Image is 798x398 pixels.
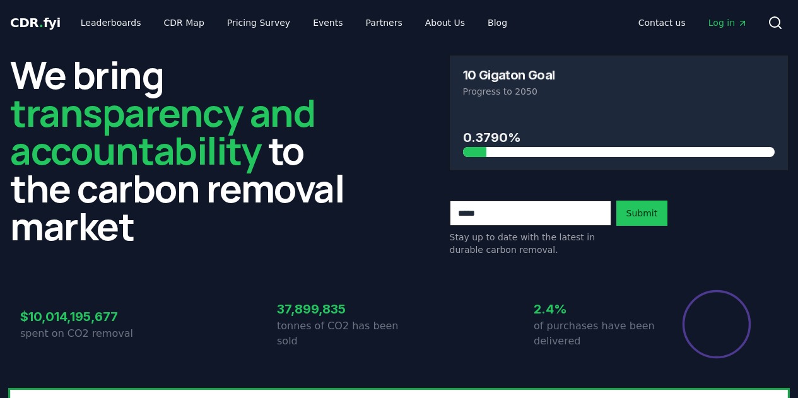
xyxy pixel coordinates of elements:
[303,11,353,34] a: Events
[708,16,748,29] span: Log in
[628,11,696,34] a: Contact us
[217,11,300,34] a: Pricing Survey
[681,289,752,360] div: Percentage of sales delivered
[450,231,611,256] p: Stay up to date with the latest in durable carbon removal.
[415,11,475,34] a: About Us
[10,56,349,245] h2: We bring to the carbon removal market
[698,11,758,34] a: Log in
[534,300,656,319] h3: 2.4%
[71,11,517,34] nav: Main
[616,201,668,226] button: Submit
[628,11,758,34] nav: Main
[10,14,61,32] a: CDR.fyi
[154,11,214,34] a: CDR Map
[10,15,61,30] span: CDR fyi
[10,86,315,176] span: transparency and accountability
[463,69,555,81] h3: 10 Gigaton Goal
[356,11,413,34] a: Partners
[39,15,44,30] span: .
[478,11,517,34] a: Blog
[463,128,775,147] h3: 0.3790%
[463,85,775,98] p: Progress to 2050
[277,319,399,349] p: tonnes of CO2 has been sold
[277,300,399,319] h3: 37,899,835
[71,11,151,34] a: Leaderboards
[20,307,143,326] h3: $10,014,195,677
[534,319,656,349] p: of purchases have been delivered
[20,326,143,341] p: spent on CO2 removal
